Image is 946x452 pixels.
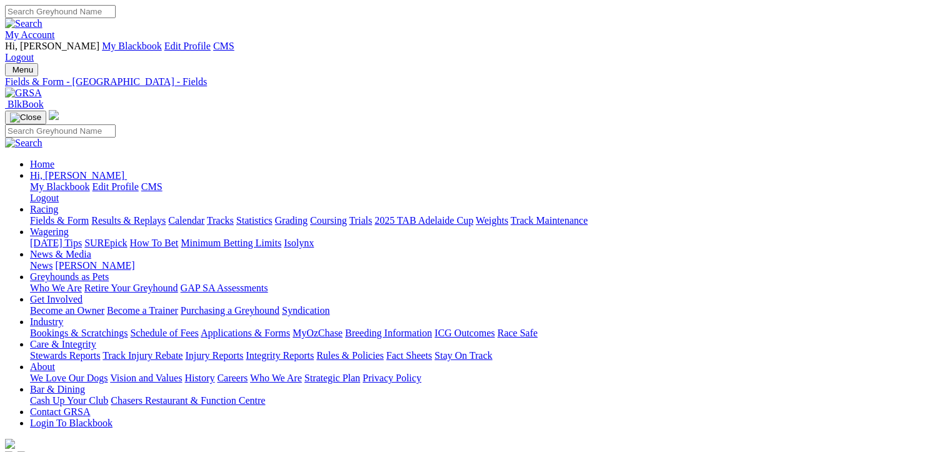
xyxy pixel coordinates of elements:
[511,215,588,226] a: Track Maintenance
[49,110,59,120] img: logo-grsa-white.png
[30,271,109,282] a: Greyhounds as Pets
[10,113,41,123] img: Close
[30,373,941,384] div: About
[310,215,347,226] a: Coursing
[5,41,99,51] span: Hi, [PERSON_NAME]
[30,305,104,316] a: Become an Owner
[435,350,492,361] a: Stay On Track
[55,260,134,271] a: [PERSON_NAME]
[30,159,54,169] a: Home
[5,52,34,63] a: Logout
[30,350,941,361] div: Care & Integrity
[435,328,495,338] a: ICG Outcomes
[102,41,162,51] a: My Blackbook
[201,328,290,338] a: Applications & Forms
[30,193,59,203] a: Logout
[30,215,89,226] a: Fields & Form
[141,181,163,192] a: CMS
[30,316,63,327] a: Industry
[246,350,314,361] a: Integrity Reports
[91,215,166,226] a: Results & Replays
[30,226,69,237] a: Wagering
[30,418,113,428] a: Login To Blackbook
[111,395,265,406] a: Chasers Restaurant & Function Centre
[30,238,941,249] div: Wagering
[5,63,38,76] button: Toggle navigation
[185,350,243,361] a: Injury Reports
[30,406,90,417] a: Contact GRSA
[30,181,90,192] a: My Blackbook
[5,99,44,109] a: BlkBook
[30,238,82,248] a: [DATE] Tips
[30,170,127,181] a: Hi, [PERSON_NAME]
[275,215,308,226] a: Grading
[30,328,128,338] a: Bookings & Scratchings
[236,215,273,226] a: Statistics
[30,395,941,406] div: Bar & Dining
[103,350,183,361] a: Track Injury Rebate
[304,373,360,383] a: Strategic Plan
[476,215,508,226] a: Weights
[84,238,127,248] a: SUREpick
[30,249,91,259] a: News & Media
[5,29,55,40] a: My Account
[30,384,85,394] a: Bar & Dining
[110,373,182,383] a: Vision and Values
[181,283,268,293] a: GAP SA Assessments
[5,138,43,149] img: Search
[213,41,234,51] a: CMS
[30,204,58,214] a: Racing
[363,373,421,383] a: Privacy Policy
[164,41,211,51] a: Edit Profile
[5,124,116,138] input: Search
[293,328,343,338] a: MyOzChase
[349,215,372,226] a: Trials
[386,350,432,361] a: Fact Sheets
[130,328,198,338] a: Schedule of Fees
[30,395,108,406] a: Cash Up Your Club
[30,361,55,372] a: About
[30,350,100,361] a: Stewards Reports
[30,294,83,304] a: Get Involved
[30,328,941,339] div: Industry
[5,111,46,124] button: Toggle navigation
[30,283,941,294] div: Greyhounds as Pets
[8,99,44,109] span: BlkBook
[30,305,941,316] div: Get Involved
[30,215,941,226] div: Racing
[5,88,42,99] img: GRSA
[30,373,108,383] a: We Love Our Dogs
[497,328,537,338] a: Race Safe
[130,238,179,248] a: How To Bet
[5,18,43,29] img: Search
[5,41,941,63] div: My Account
[284,238,314,248] a: Isolynx
[168,215,204,226] a: Calendar
[345,328,432,338] a: Breeding Information
[84,283,178,293] a: Retire Your Greyhound
[30,170,124,181] span: Hi, [PERSON_NAME]
[375,215,473,226] a: 2025 TAB Adelaide Cup
[30,181,941,204] div: Hi, [PERSON_NAME]
[5,5,116,18] input: Search
[107,305,178,316] a: Become a Trainer
[316,350,384,361] a: Rules & Policies
[13,65,33,74] span: Menu
[30,283,82,293] a: Who We Are
[30,260,53,271] a: News
[5,439,15,449] img: logo-grsa-white.png
[181,305,279,316] a: Purchasing a Greyhound
[184,373,214,383] a: History
[181,238,281,248] a: Minimum Betting Limits
[282,305,330,316] a: Syndication
[250,373,302,383] a: Who We Are
[217,373,248,383] a: Careers
[30,260,941,271] div: News & Media
[30,339,96,349] a: Care & Integrity
[93,181,139,192] a: Edit Profile
[5,76,941,88] a: Fields & Form - [GEOGRAPHIC_DATA] - Fields
[207,215,234,226] a: Tracks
